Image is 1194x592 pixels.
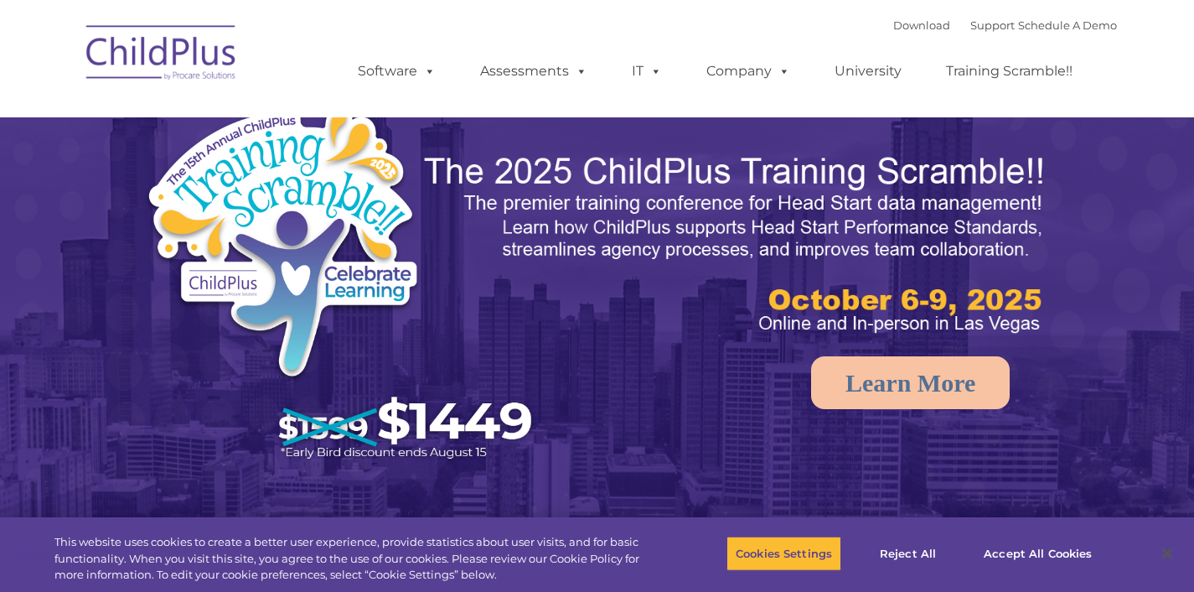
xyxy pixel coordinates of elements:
a: Learn More [811,356,1010,409]
a: Training Scramble!! [929,55,1089,88]
button: Close [1149,535,1186,572]
a: Download [893,18,950,32]
button: Reject All [855,536,960,571]
a: Company [690,55,807,88]
a: IT [615,55,679,88]
div: This website uses cookies to create a better user experience, provide statistics about user visit... [54,534,657,584]
img: ChildPlus by Procare Solutions [78,13,246,97]
a: Software [341,55,452,88]
a: Schedule A Demo [1018,18,1117,32]
button: Cookies Settings [726,536,841,571]
a: Support [970,18,1015,32]
font: | [893,18,1117,32]
span: Phone number [233,179,304,192]
a: University [818,55,918,88]
span: Last name [233,111,284,123]
a: Assessments [463,55,604,88]
button: Accept All Cookies [974,536,1101,571]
